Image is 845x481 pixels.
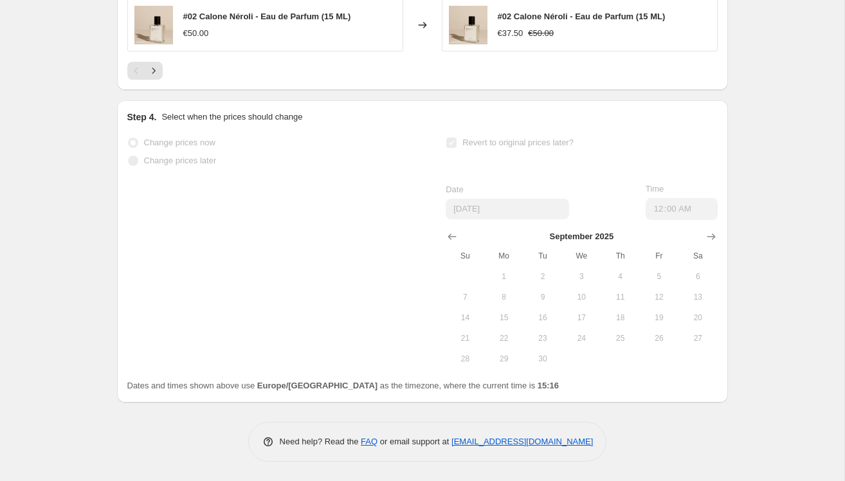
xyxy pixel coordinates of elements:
span: 13 [684,292,712,302]
span: 12 [645,292,673,302]
span: 26 [645,333,673,343]
div: €50.00 [183,27,209,40]
span: 30 [529,354,557,364]
button: Monday September 22 2025 [485,328,523,349]
p: Select when the prices should change [161,111,302,123]
span: 29 [490,354,518,364]
span: 2 [529,271,557,282]
button: Sunday September 7 2025 [446,287,484,307]
button: Next [145,62,163,80]
button: Tuesday September 2 2025 [523,266,562,287]
button: Thursday September 25 2025 [601,328,639,349]
button: Friday September 26 2025 [640,328,678,349]
th: Thursday [601,246,639,266]
b: 15:16 [538,381,559,390]
span: Need help? Read the [280,437,361,446]
button: Wednesday September 17 2025 [562,307,601,328]
nav: Pagination [127,62,163,80]
span: Sa [684,251,712,261]
button: Thursday September 4 2025 [601,266,639,287]
button: Friday September 5 2025 [640,266,678,287]
span: 21 [451,333,479,343]
span: Fr [645,251,673,261]
button: Tuesday September 23 2025 [523,328,562,349]
a: FAQ [361,437,377,446]
span: 3 [567,271,595,282]
button: Tuesday September 9 2025 [523,287,562,307]
span: 7 [451,292,479,302]
button: Thursday September 11 2025 [601,287,639,307]
span: 23 [529,333,557,343]
span: 5 [645,271,673,282]
b: Europe/[GEOGRAPHIC_DATA] [257,381,377,390]
span: 17 [567,313,595,323]
span: 15 [490,313,518,323]
span: 18 [606,313,634,323]
button: Saturday September 20 2025 [678,307,717,328]
th: Sunday [446,246,484,266]
span: Su [451,251,479,261]
button: Show previous month, August 2025 [443,228,461,246]
span: 19 [645,313,673,323]
button: Tuesday September 30 2025 [523,349,562,369]
h2: Step 4. [127,111,157,123]
div: €37.50 [498,27,523,40]
input: 8/28/2025 [446,199,569,219]
span: Time [646,184,664,194]
button: Friday September 19 2025 [640,307,678,328]
span: 8 [490,292,518,302]
span: 9 [529,292,557,302]
span: 1 [490,271,518,282]
span: 20 [684,313,712,323]
span: 24 [567,333,595,343]
span: Revert to original prices later? [462,138,574,147]
span: 10 [567,292,595,302]
span: Change prices later [144,156,217,165]
button: Saturday September 6 2025 [678,266,717,287]
button: Saturday September 27 2025 [678,328,717,349]
img: Mimi-et-Toi-Holiday-collectie_Mimi-et-Toi-parfum_551_205e2cf8-1db2-4e53-85f9-0e96783e262d_80x.jpg [134,6,173,44]
span: Mo [490,251,518,261]
span: or email support at [377,437,451,446]
button: Sunday September 28 2025 [446,349,484,369]
span: 25 [606,333,634,343]
th: Tuesday [523,246,562,266]
span: 28 [451,354,479,364]
button: Sunday September 14 2025 [446,307,484,328]
span: 6 [684,271,712,282]
button: Wednesday September 10 2025 [562,287,601,307]
span: 4 [606,271,634,282]
button: Saturday September 13 2025 [678,287,717,307]
span: 16 [529,313,557,323]
span: #02 Calone Néroli - Eau de Parfum (15 ML) [498,12,666,21]
button: Friday September 12 2025 [640,287,678,307]
button: Thursday September 18 2025 [601,307,639,328]
span: Tu [529,251,557,261]
strike: €50.00 [528,27,554,40]
button: Monday September 8 2025 [485,287,523,307]
span: Dates and times shown above use as the timezone, where the current time is [127,381,559,390]
th: Wednesday [562,246,601,266]
th: Saturday [678,246,717,266]
th: Friday [640,246,678,266]
th: Monday [485,246,523,266]
button: Show next month, October 2025 [702,228,720,246]
span: Change prices now [144,138,215,147]
span: We [567,251,595,261]
button: Monday September 29 2025 [485,349,523,369]
input: 12:00 [646,198,718,220]
span: 14 [451,313,479,323]
span: 27 [684,333,712,343]
button: Monday September 15 2025 [485,307,523,328]
a: [EMAIL_ADDRESS][DOMAIN_NAME] [451,437,593,446]
button: Wednesday September 3 2025 [562,266,601,287]
span: #02 Calone Néroli - Eau de Parfum (15 ML) [183,12,351,21]
button: Tuesday September 16 2025 [523,307,562,328]
button: Monday September 1 2025 [485,266,523,287]
span: Date [446,185,463,194]
span: Th [606,251,634,261]
button: Sunday September 21 2025 [446,328,484,349]
span: 22 [490,333,518,343]
img: Mimi-et-Toi-Holiday-collectie_Mimi-et-Toi-parfum_551_205e2cf8-1db2-4e53-85f9-0e96783e262d_80x.jpg [449,6,487,44]
span: 11 [606,292,634,302]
